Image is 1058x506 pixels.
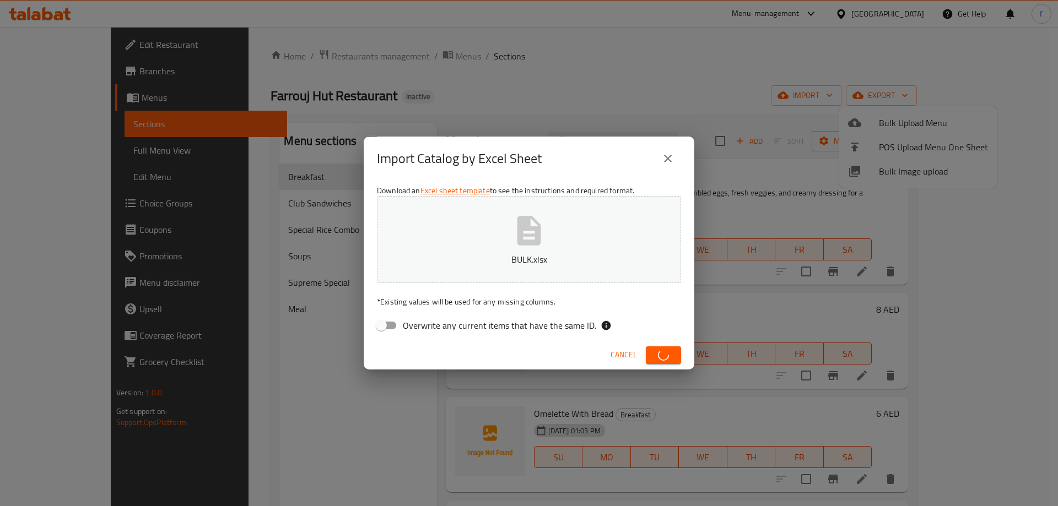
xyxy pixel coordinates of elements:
div: Download an to see the instructions and required format. [364,181,694,340]
span: Cancel [611,348,637,362]
a: Excel sheet template [420,183,490,198]
button: Cancel [606,345,641,365]
span: Overwrite any current items that have the same ID. [403,319,596,332]
p: Existing values will be used for any missing columns. [377,296,681,307]
button: close [655,145,681,172]
p: BULK.xlsx [394,253,664,266]
h2: Import Catalog by Excel Sheet [377,150,542,167]
button: BULK.xlsx [377,196,681,283]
